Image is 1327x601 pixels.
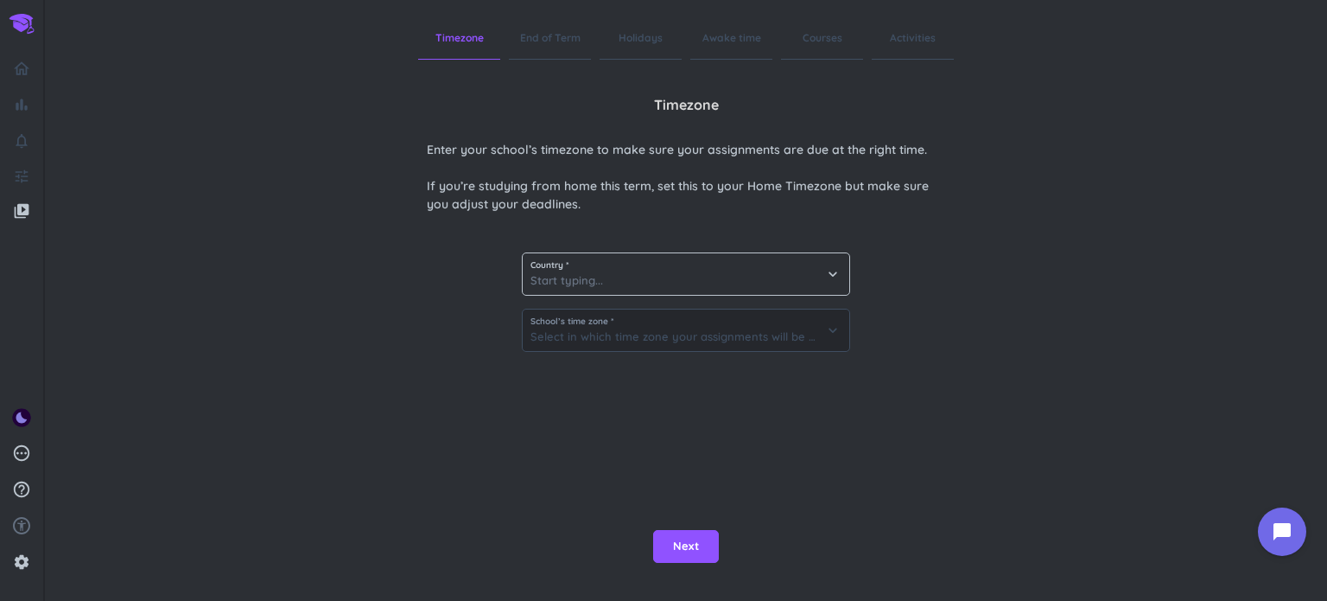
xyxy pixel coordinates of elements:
span: Activities [872,17,954,60]
span: Courses [781,17,863,60]
span: Enter your school’s timezone to make sure your assignments are due at the right time. If you’re s... [427,141,945,214]
i: video_library [13,202,30,220]
i: settings [13,553,30,571]
button: Next [653,530,719,563]
i: help_outline [12,480,31,499]
span: Holidays [600,17,682,60]
span: End of Term [509,17,591,60]
span: Awake time [690,17,772,60]
input: Start typing... [523,253,849,295]
span: Timezone [654,94,719,115]
a: settings [7,548,36,576]
span: Timezone [418,17,500,60]
input: Select in which time zone your assignments will be due [523,310,849,351]
i: pending [12,444,31,463]
span: Next [673,538,699,555]
i: keyboard_arrow_down [824,265,841,283]
span: Country * [530,261,841,270]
